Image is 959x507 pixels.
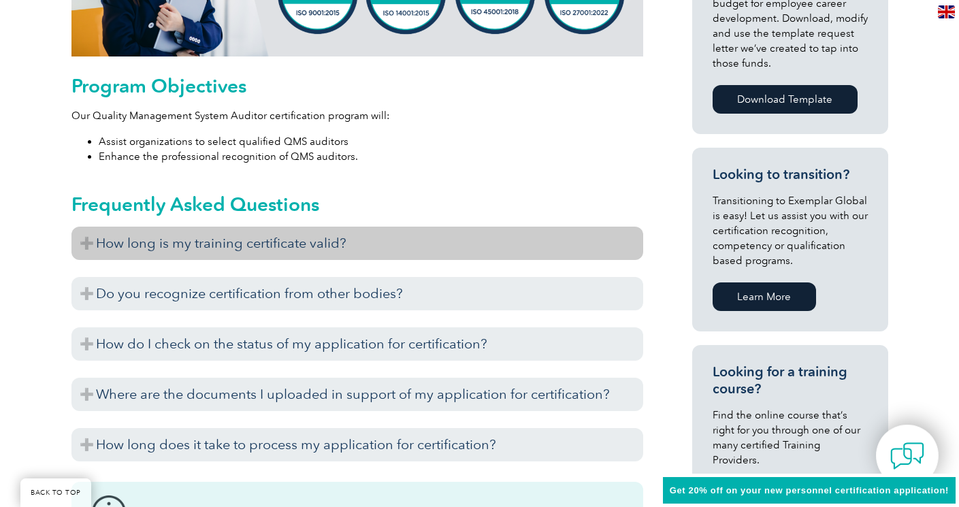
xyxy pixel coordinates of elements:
[713,282,816,311] a: Learn More
[71,327,643,361] h3: How do I check on the status of my application for certification?
[713,193,868,268] p: Transitioning to Exemplar Global is easy! Let us assist you with our certification recognition, c...
[71,193,643,215] h2: Frequently Asked Questions
[71,277,643,310] h3: Do you recognize certification from other bodies?
[938,5,955,18] img: en
[71,108,643,123] p: Our Quality Management System Auditor certification program will:
[713,408,868,468] p: Find the online course that’s right for you through one of our many certified Training Providers.
[99,134,643,149] li: Assist organizations to select qualified QMS auditors
[713,363,868,397] h3: Looking for a training course?
[71,378,643,411] h3: Where are the documents I uploaded in support of my application for certification?
[713,85,858,114] a: Download Template
[99,149,643,164] li: Enhance the professional recognition of QMS auditors.
[20,478,91,507] a: BACK TO TOP
[890,439,924,473] img: contact-chat.png
[713,166,868,183] h3: Looking to transition?
[71,75,643,97] h2: Program Objectives
[71,227,643,260] h3: How long is my training certificate valid?
[670,485,949,495] span: Get 20% off on your new personnel certification application!
[71,428,643,461] h3: How long does it take to process my application for certification?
